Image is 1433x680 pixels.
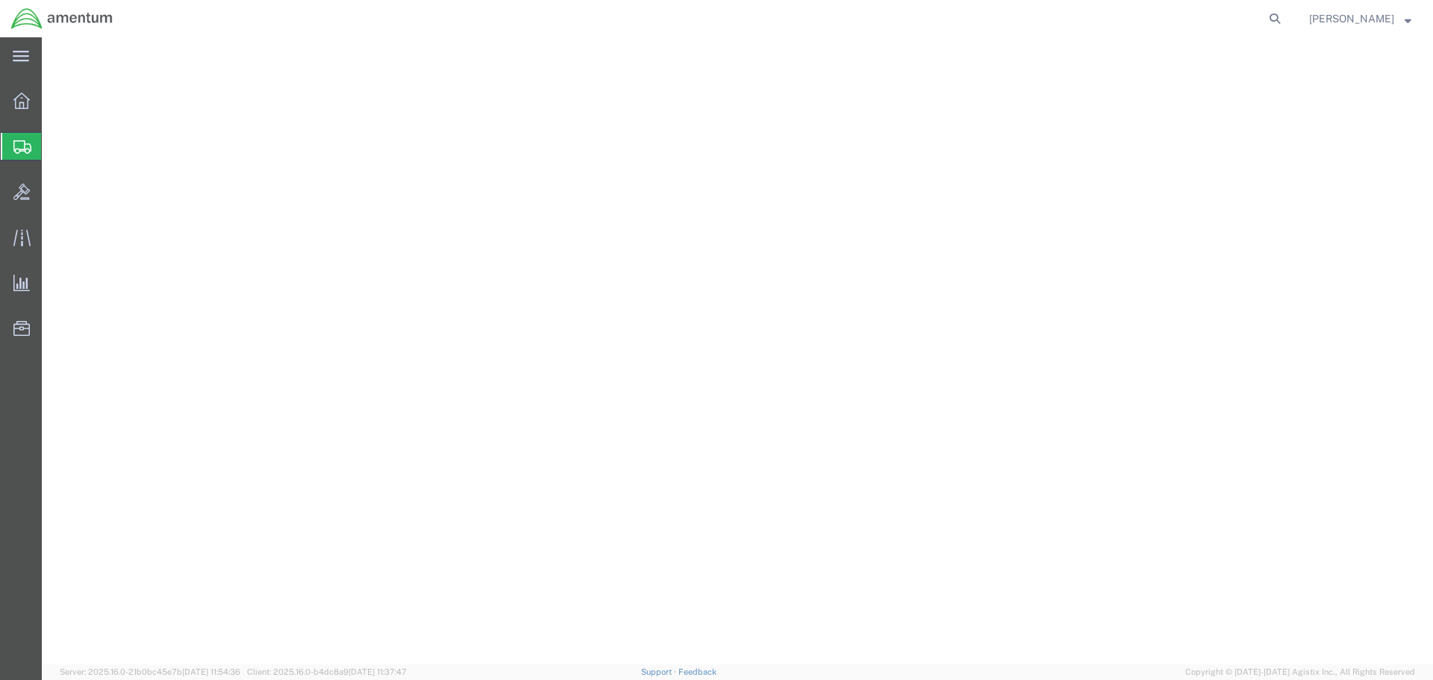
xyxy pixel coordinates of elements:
span: Client: 2025.16.0-b4dc8a9 [247,667,407,676]
a: Feedback [678,667,716,676]
span: Nick Riddle [1309,10,1394,27]
span: [DATE] 11:37:47 [349,667,407,676]
span: [DATE] 11:54:36 [182,667,240,676]
a: Support [641,667,678,676]
button: [PERSON_NAME] [1308,10,1412,28]
span: Server: 2025.16.0-21b0bc45e7b [60,667,240,676]
img: logo [10,7,113,30]
span: Copyright © [DATE]-[DATE] Agistix Inc., All Rights Reserved [1185,666,1415,679]
iframe: FS Legacy Container [42,37,1433,664]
